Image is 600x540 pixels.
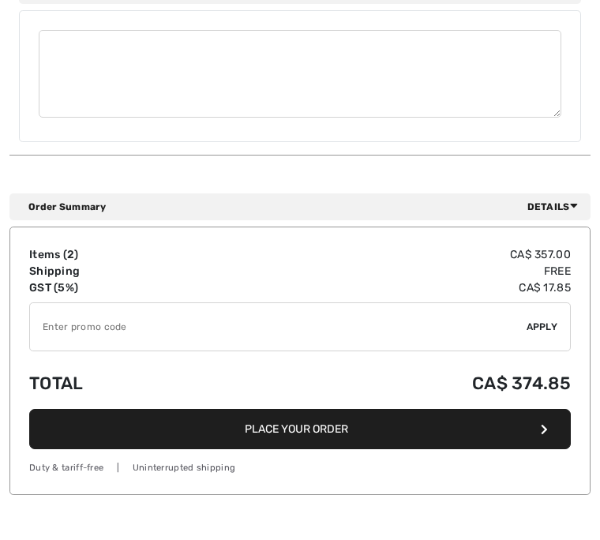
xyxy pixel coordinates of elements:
td: Shipping [29,263,221,279]
td: Items ( ) [29,246,221,263]
span: Details [527,200,584,214]
div: Duty & tariff-free | Uninterrupted shipping [29,462,571,475]
td: GST (5%) [29,279,221,296]
td: CA$ 357.00 [221,246,571,263]
textarea: Comments [39,30,561,118]
input: Promo code [30,303,527,351]
td: Total [29,358,221,409]
button: Place Your Order [29,409,571,449]
td: CA$ 17.85 [221,279,571,296]
td: CA$ 374.85 [221,358,571,409]
span: 2 [67,248,74,261]
td: Free [221,263,571,279]
div: Order Summary [28,200,584,214]
span: Apply [527,320,558,334]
